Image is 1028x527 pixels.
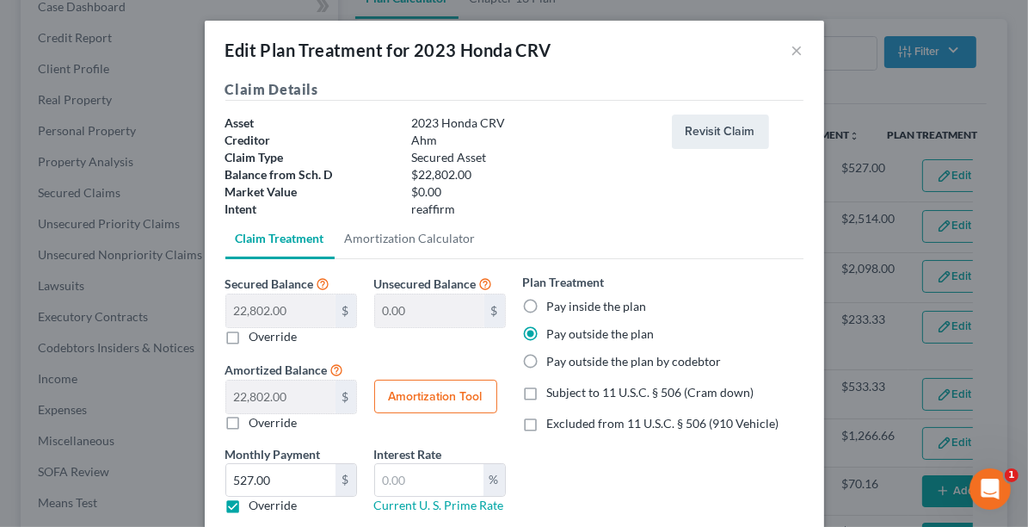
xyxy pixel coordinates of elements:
[225,276,314,291] span: Secured Balance
[249,497,298,514] label: Override
[547,325,655,343] label: Pay outside the plan
[970,468,1011,510] iframe: Intercom live chat
[335,294,356,327] div: $
[403,166,663,183] div: $22,802.00
[226,464,335,497] input: 0.00
[375,464,483,497] input: 0.00
[225,218,335,259] a: Claim Treatment
[249,414,298,431] label: Override
[217,132,403,149] div: Creditor
[484,294,505,327] div: $
[547,353,722,370] label: Pay outside the plan by codebtor
[335,218,486,259] a: Amortization Calculator
[547,385,754,400] span: Subject to 11 U.S.C. § 506 (Cram down)
[403,201,663,218] div: reaffirm
[225,445,321,463] label: Monthly Payment
[217,166,403,183] div: Balance from Sch. D
[523,273,605,291] label: Plan Treatment
[225,79,803,101] h5: Claim Details
[547,416,779,431] span: Excluded from 11 U.S.C. § 506 (910 Vehicle)
[374,445,442,463] label: Interest Rate
[225,38,551,62] div: Edit Plan Treatment for 2023 Honda CRV
[403,132,663,149] div: Ahm
[403,115,663,132] div: 2023 Honda CRV
[483,464,505,497] div: %
[335,381,356,413] div: $
[374,380,497,414] button: Amortization Tool
[791,40,803,60] button: ×
[374,498,504,512] a: Current U. S. Prime Rate
[403,149,663,166] div: Secured Asset
[249,328,298,345] label: Override
[335,464,356,497] div: $
[226,381,335,413] input: 0.00
[217,201,403,218] div: Intent
[374,276,477,291] span: Unsecured Balance
[375,294,484,327] input: 0.00
[547,298,647,315] label: Pay inside the plan
[1005,468,1019,482] span: 1
[672,115,769,149] button: Revisit Claim
[403,183,663,201] div: $0.00
[225,363,328,377] span: Amortized Balance
[217,149,403,166] div: Claim Type
[217,183,403,201] div: Market Value
[226,294,335,327] input: 0.00
[217,115,403,132] div: Asset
